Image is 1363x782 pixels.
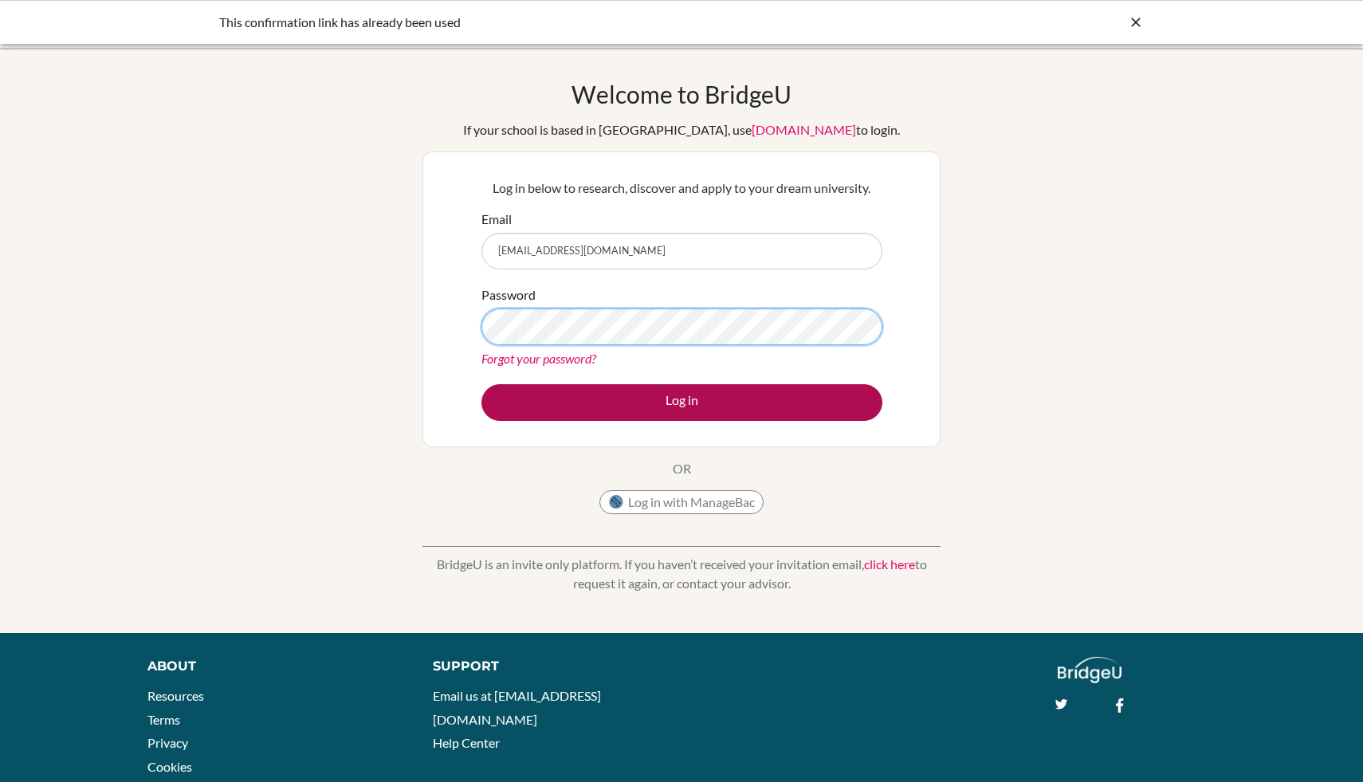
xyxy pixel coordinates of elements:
[147,688,204,703] a: Resources
[481,210,512,229] label: Email
[1058,657,1122,683] img: logo_white@2x-f4f0deed5e89b7ecb1c2cc34c3e3d731f90f0f143d5ea2071677605dd97b5244.png
[147,759,192,774] a: Cookies
[864,556,915,572] a: click here
[463,120,900,140] div: If your school is based in [GEOGRAPHIC_DATA], use to login.
[572,80,791,108] h1: Welcome to BridgeU
[481,351,596,366] a: Forgot your password?
[422,555,941,593] p: BridgeU is an invite only platform. If you haven’t received your invitation email, to request it ...
[481,384,882,421] button: Log in
[481,285,536,305] label: Password
[219,13,905,32] div: This confirmation link has already been used
[147,735,188,750] a: Privacy
[752,122,856,137] a: [DOMAIN_NAME]
[147,657,397,676] div: About
[433,688,601,727] a: Email us at [EMAIL_ADDRESS][DOMAIN_NAME]
[147,712,180,727] a: Terms
[481,179,882,198] p: Log in below to research, discover and apply to your dream university.
[433,735,500,750] a: Help Center
[433,657,664,676] div: Support
[599,490,764,514] button: Log in with ManageBac
[673,459,691,478] p: OR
